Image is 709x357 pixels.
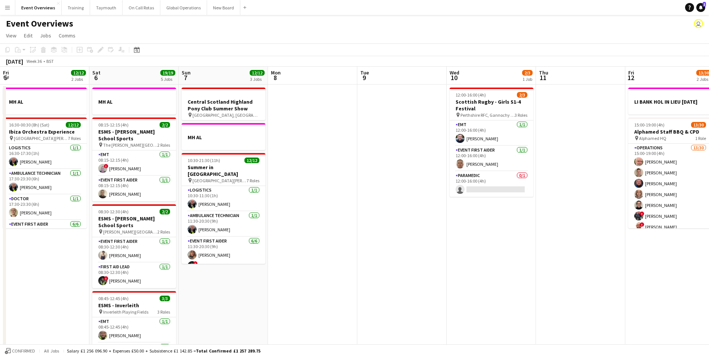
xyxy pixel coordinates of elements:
[160,0,207,15] button: Global Operations
[71,76,86,82] div: 2 Jobs
[14,135,68,141] span: [GEOGRAPHIC_DATA][PERSON_NAME], [GEOGRAPHIC_DATA]
[182,211,265,237] app-card-role: Ambulance Technician1/111:30-20:30 (9h)[PERSON_NAME]
[9,122,49,128] span: 16:30-00:30 (8h) (Sat)
[695,135,706,141] span: 1 Role
[67,348,261,354] div: Salary £1 256 096.90 + Expenses £50.00 + Subsistence £1 142.85 =
[3,128,87,135] h3: Ibiza Orchestra Experience
[92,263,176,288] app-card-role: First Aid Lead1/108:30-12:30 (4h)![PERSON_NAME]
[450,146,533,171] app-card-role: Event First Aider1/112:00-16:00 (4h)[PERSON_NAME]
[3,169,87,195] app-card-role: Ambulance Technician1/117:30-23:30 (6h)[PERSON_NAME]
[182,88,265,120] app-job-card: Central Scotland Highland Pony Club Summer Show [GEOGRAPHIC_DATA], [GEOGRAPHIC_DATA]
[539,69,548,76] span: Thu
[694,19,703,28] app-user-avatar: Operations Team
[270,73,281,82] span: 8
[103,142,157,148] span: The [PERSON_NAME][GEOGRAPHIC_DATA]
[98,209,129,214] span: 08:30-12:30 (4h)
[92,302,176,309] h3: ESMS - Inverleith
[538,73,548,82] span: 11
[92,98,176,105] h3: MH AL
[98,296,129,301] span: 08:45-12:45 (4h)
[522,76,532,82] div: 1 Job
[43,348,61,354] span: All jobs
[160,70,175,76] span: 19/19
[104,164,108,168] span: !
[696,3,705,12] a: 1
[182,98,265,112] h3: Central Scotland Highland Pony Club Summer Show
[628,69,634,76] span: Fri
[450,69,459,76] span: Wed
[103,309,148,315] span: Inverleith Playing Fields
[3,144,87,169] app-card-role: Logistics1/116:30-17:30 (1h)[PERSON_NAME]
[92,204,176,288] app-job-card: 08:30-12:30 (4h)2/2ESMS - [PERSON_NAME] School Sports [PERSON_NAME][GEOGRAPHIC_DATA]2 RolesEvent ...
[90,0,123,15] button: Taymouth
[3,69,9,76] span: Fri
[192,178,247,183] span: [GEOGRAPHIC_DATA][PERSON_NAME], [GEOGRAPHIC_DATA]
[6,32,16,39] span: View
[157,309,170,315] span: 3 Roles
[62,0,90,15] button: Training
[98,122,129,128] span: 08:15-12:15 (4h)
[182,69,191,76] span: Sun
[92,128,176,142] h3: ESMS - [PERSON_NAME] School Sports
[182,153,265,264] app-job-card: 10:30-21:30 (11h)12/12Summer in [GEOGRAPHIC_DATA] [GEOGRAPHIC_DATA][PERSON_NAME], [GEOGRAPHIC_DAT...
[160,296,170,301] span: 3/3
[21,31,36,40] a: Edit
[192,112,259,118] span: [GEOGRAPHIC_DATA], [GEOGRAPHIC_DATA]
[515,112,527,118] span: 3 Roles
[460,112,515,118] span: Perthshire RFC, Gannochy Sports Pavilion
[448,73,459,82] span: 10
[3,118,87,228] app-job-card: 16:30-00:30 (8h) (Sat)12/12Ibiza Orchestra Experience [GEOGRAPHIC_DATA][PERSON_NAME], [GEOGRAPHIC...
[359,73,369,82] span: 9
[68,135,81,141] span: 7 Roles
[634,122,665,128] span: 15:00-19:00 (4h)
[40,32,51,39] span: Jobs
[157,142,170,148] span: 2 Roles
[66,122,81,128] span: 12/12
[92,69,101,76] span: Sat
[59,32,75,39] span: Comms
[92,237,176,263] app-card-role: Event First Aider1/108:30-12:30 (4h)[PERSON_NAME]
[37,31,54,40] a: Jobs
[193,261,198,266] span: !
[6,18,73,29] h1: Event Overviews
[522,70,533,76] span: 2/3
[450,88,533,197] app-job-card: 12:00-16:00 (4h)2/3Scottish Rugby - Girls S1-4 Festival Perthshire RFC, Gannochy Sports Pavilion3...
[2,73,9,82] span: 5
[56,31,78,40] a: Comms
[3,98,87,105] h3: MH AL
[161,76,175,82] div: 5 Jobs
[92,176,176,201] app-card-role: Event First Aider1/108:15-12:15 (4h)[PERSON_NAME]
[3,31,19,40] a: View
[6,58,23,65] div: [DATE]
[250,76,264,82] div: 3 Jobs
[92,88,176,115] app-job-card: MH AL
[46,58,54,64] div: BST
[182,164,265,177] h3: Summer in [GEOGRAPHIC_DATA]
[15,0,62,15] button: Event Overviews
[91,73,101,82] span: 6
[517,92,527,98] span: 2/3
[104,276,108,281] span: !
[24,32,33,39] span: Edit
[160,122,170,128] span: 2/2
[640,222,644,227] span: !
[3,88,87,115] app-job-card: MH AL
[450,171,533,197] app-card-role: Paramedic0/112:00-16:00 (4h)
[4,347,36,355] button: Confirmed
[92,215,176,229] h3: ESMS - [PERSON_NAME] School Sports
[703,2,706,7] span: 1
[182,237,265,317] app-card-role: Event First Aider6/611:30-20:30 (9h)[PERSON_NAME]![PERSON_NAME]
[182,186,265,211] app-card-role: Logistics1/110:30-11:30 (1h)[PERSON_NAME]
[188,158,220,163] span: 10:30-21:30 (11h)
[157,229,170,235] span: 2 Roles
[103,229,157,235] span: [PERSON_NAME][GEOGRAPHIC_DATA]
[640,211,644,216] span: !
[3,220,87,300] app-card-role: Event First Aider6/617:30-23:30 (6h)
[244,158,259,163] span: 12/12
[71,70,86,76] span: 12/12
[123,0,160,15] button: On Call Rotas
[92,317,176,343] app-card-role: EMT1/108:45-12:45 (4h)[PERSON_NAME]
